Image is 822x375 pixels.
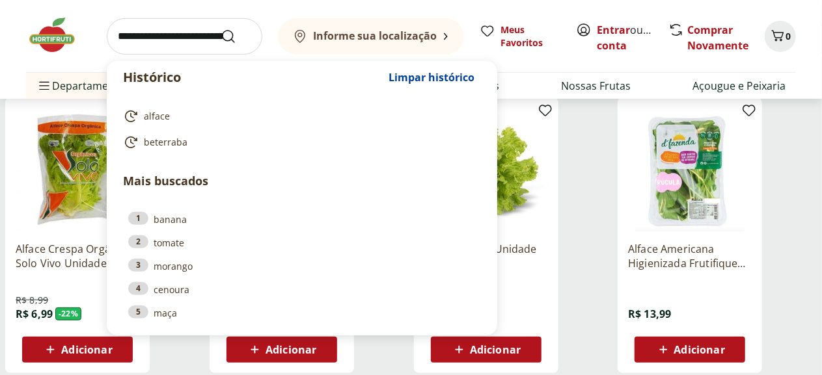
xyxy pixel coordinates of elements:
[628,307,671,321] span: R$ 13,99
[674,344,725,355] span: Adicionar
[16,242,139,270] a: Alface Crespa Orgânica Solo Vivo Unidade
[687,23,748,53] a: Comprar Novamente
[16,108,139,231] img: Alface Crespa Orgânica Solo Vivo Unidade
[55,307,81,320] span: - 22 %
[561,78,631,94] a: Nossas Frutas
[221,29,252,44] button: Submit Search
[107,18,262,55] input: search
[128,212,476,226] a: 1banana
[128,235,476,250] a: 2tomate
[128,259,148,272] div: 3
[266,344,316,355] span: Adicionar
[278,18,464,55] button: Informe sua localização
[16,307,53,321] span: R$ 6,99
[431,337,541,363] button: Adicionar
[144,110,170,123] span: alface
[313,29,437,43] b: Informe sua localização
[16,294,48,307] span: R$ 8,99
[382,62,481,93] button: Limpar histórico
[628,242,752,270] a: Alface Americana Higienizada Frutifique 160G
[597,22,655,53] span: ou
[786,30,791,42] span: 0
[128,282,476,296] a: 4cenoura
[480,23,560,49] a: Meus Favoritos
[128,259,476,273] a: 3morango
[470,344,521,355] span: Adicionar
[144,136,187,149] span: beterraba
[635,337,745,363] button: Adicionar
[123,68,382,86] p: Histórico
[128,282,148,295] div: 4
[123,109,476,124] a: alface
[61,344,112,355] span: Adicionar
[123,172,481,190] p: Mais buscados
[597,23,630,37] a: Entrar
[36,70,52,101] button: Menu
[22,337,133,363] button: Adicionar
[128,305,476,320] a: 5maça
[597,23,668,53] a: Criar conta
[26,16,91,55] img: Hortifruti
[128,305,148,318] div: 5
[128,212,148,225] div: 1
[389,72,474,83] span: Limpar histórico
[128,235,148,248] div: 2
[628,108,752,231] img: Alface Americana Higienizada Frutifique 160G
[226,337,337,363] button: Adicionar
[692,78,786,94] a: Açougue e Peixaria
[123,135,476,150] a: beterraba
[36,70,130,101] span: Departamentos
[765,21,796,52] button: Carrinho
[500,23,560,49] span: Meus Favoritos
